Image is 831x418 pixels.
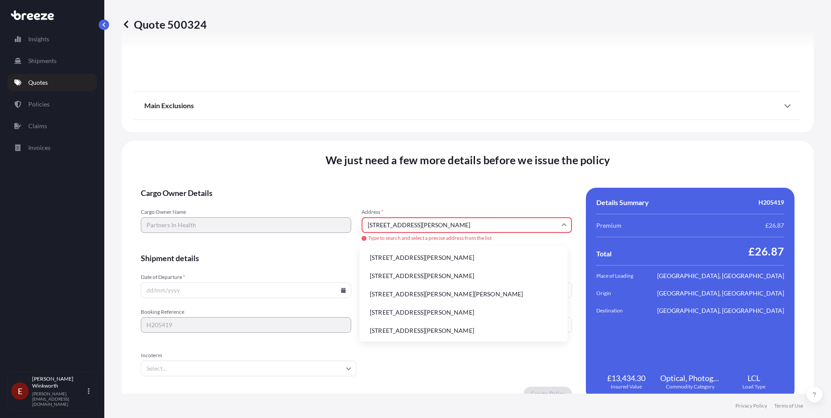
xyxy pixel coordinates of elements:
[735,402,767,409] a: Privacy Policy
[531,389,565,398] p: Create Policy
[141,188,572,198] span: Cargo Owner Details
[141,253,572,263] span: Shipment details
[362,209,572,216] span: Address
[748,373,760,383] span: LCL
[141,274,351,281] span: Date of Departure
[7,139,97,156] a: Invoices
[141,352,356,359] span: Incoterm
[141,209,351,216] span: Cargo Owner Name
[657,272,784,280] span: [GEOGRAPHIC_DATA], [GEOGRAPHIC_DATA]
[596,289,645,298] span: Origin
[742,383,765,390] span: Load Type
[144,101,194,110] span: Main Exclusions
[32,375,86,389] p: [PERSON_NAME] Winkworth
[363,268,564,284] li: [STREET_ADDRESS][PERSON_NAME]
[32,391,86,407] p: [PERSON_NAME][EMAIL_ADDRESS][DOMAIN_NAME]
[28,56,57,65] p: Shipments
[18,387,22,395] span: E
[28,100,50,109] p: Policies
[660,373,721,383] span: Optical, Photographic Equipment, Medical or Surgical Instruments
[141,361,356,376] input: Select...
[141,282,351,298] input: dd/mm/yyyy
[363,322,564,339] li: [STREET_ADDRESS][PERSON_NAME]
[666,383,715,390] span: Commodity Category
[596,272,645,280] span: Place of Loading
[7,52,97,70] a: Shipments
[28,122,47,130] p: Claims
[28,35,49,43] p: Insights
[28,143,50,152] p: Invoices
[28,78,48,87] p: Quotes
[748,244,784,258] span: £26.87
[774,402,803,409] a: Terms of Use
[362,235,572,242] span: Type to search and select a precise address from the list
[596,198,649,207] span: Details Summary
[7,30,97,48] a: Insights
[362,217,572,233] input: Cargo owner address
[524,387,572,401] button: Create Policy
[657,306,784,315] span: [GEOGRAPHIC_DATA], [GEOGRAPHIC_DATA]
[596,306,645,315] span: Destination
[657,289,784,298] span: [GEOGRAPHIC_DATA], [GEOGRAPHIC_DATA]
[611,383,642,390] span: Insured Value
[758,198,784,207] span: H205419
[7,96,97,113] a: Policies
[7,74,97,91] a: Quotes
[363,304,564,321] li: [STREET_ADDRESS][PERSON_NAME]
[607,373,645,383] span: £13,434.30
[141,317,351,333] input: Your internal reference
[363,286,564,302] li: [STREET_ADDRESS][PERSON_NAME][PERSON_NAME]
[144,95,791,116] div: Main Exclusions
[326,153,610,167] span: We just need a few more details before we issue the policy
[7,117,97,135] a: Claims
[596,221,622,230] span: Premium
[765,221,784,230] span: £26.87
[141,309,351,315] span: Booking Reference
[596,249,612,258] span: Total
[122,17,207,31] p: Quote 500324
[363,249,564,266] li: [STREET_ADDRESS][PERSON_NAME]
